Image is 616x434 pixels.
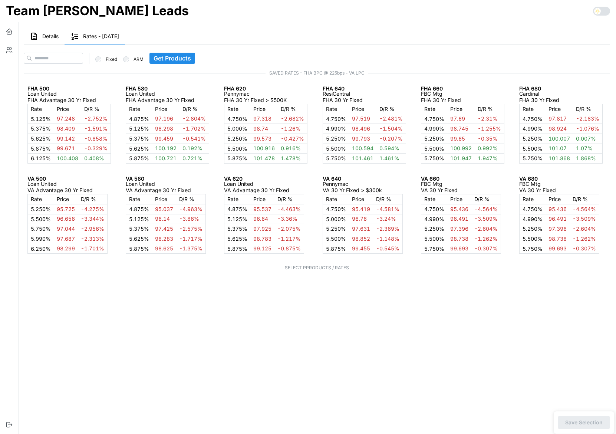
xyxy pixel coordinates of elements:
span: -2.575% [179,226,202,232]
span: 97.631 [352,226,370,232]
span: -0.858% [84,135,108,142]
span: 5.625 [129,145,144,152]
td: Rate [421,104,447,114]
p: Loan United [126,181,206,187]
span: 97.248 [57,115,75,122]
span: 98.74 [253,125,268,132]
span: 4.750 [227,116,242,122]
span: 5.125 [227,216,242,222]
p: VA 30 Yr Fixed > $300k [323,187,403,194]
span: Details [42,34,59,39]
span: -4.463% [277,206,301,212]
span: -3.344% [81,216,104,222]
td: % [421,234,447,244]
span: 98.298 [155,125,173,132]
td: Rate [28,194,54,204]
td: % [421,124,447,134]
p: FBC Mtg [421,181,501,187]
span: -4.581% [376,206,399,212]
span: Save Selection [565,416,603,429]
span: 100.916 [253,145,275,151]
p: Loan United [224,181,304,187]
span: 5.990 [31,236,46,242]
span: 5.625 [227,236,242,242]
span: 5.500 [31,216,46,222]
td: Price [54,104,81,114]
span: -1.702% [182,125,206,132]
td: % [519,114,546,124]
span: 5.375 [227,226,242,232]
td: % [421,114,447,124]
span: 5.000 [326,216,341,222]
td: % [28,224,54,234]
span: 100.192 [155,145,177,151]
p: FHA 580 [126,86,209,91]
span: 4.990 [523,125,537,132]
span: 97.925 [253,226,271,232]
span: 95.419 [352,206,370,212]
td: % [519,204,546,214]
p: VA Advantage 30 Yr Fixed [126,187,206,194]
span: 5.250 [227,135,242,142]
span: 5.250 [523,226,537,232]
span: 101.07 [549,145,567,151]
span: 97.318 [253,115,271,122]
td: D/R % [573,104,603,114]
p: FBC Mtg [421,91,504,96]
span: 5.375 [129,135,144,142]
span: -3.509% [474,216,498,222]
td: Rate [224,194,251,204]
p: Pennymac [323,181,403,187]
span: 95.725 [57,206,75,212]
p: FHA 680 [519,86,603,91]
span: -2.31% [478,115,498,122]
span: 1.868% [576,155,596,161]
span: 5.750 [326,155,341,161]
span: -4.564% [573,206,596,212]
span: 5.500 [424,236,439,242]
td: D/R % [81,104,111,114]
td: D/R % [176,194,206,204]
td: Price [349,104,376,114]
span: 5.500 [326,236,341,242]
span: -3.86% [179,216,199,222]
td: % [28,204,54,214]
td: % [126,134,152,144]
td: Price [152,104,179,114]
span: 101.478 [253,155,275,161]
p: VA 640 [323,176,403,181]
span: 99.793 [352,135,370,142]
span: 1.07% [576,145,593,151]
span: 5.500 [326,145,341,152]
span: -0.207% [379,135,403,142]
td: D/R % [373,194,403,204]
td: D/R % [570,194,599,204]
td: Price [546,104,573,114]
span: -1.217% [277,236,301,242]
span: -1.255% [478,125,501,132]
span: 5.500 [227,145,242,152]
p: FHA 30 Yr Fixed [421,96,504,104]
label: ARM [129,56,144,62]
td: % [323,234,349,244]
span: 98.409 [57,125,75,132]
td: Rate [28,104,54,114]
td: D/R % [471,194,501,204]
span: 98.783 [253,236,271,242]
td: % [28,124,54,134]
span: 97.817 [549,115,567,122]
p: ResiCentral [323,91,406,96]
span: 5.000 [227,125,242,132]
span: -2.956% [81,226,104,232]
span: 5.750 [424,155,439,161]
span: 98.852 [352,236,370,242]
span: 6.125 [31,155,46,161]
span: 4.990 [326,125,341,132]
span: 98.496 [352,125,370,132]
span: SAVED RATES - FHA BPC @ 225bps - VA LPC [24,70,610,77]
td: D/R % [376,104,406,114]
span: 4.750 [326,206,341,212]
td: Rate [519,104,546,114]
span: 5.250 [424,135,439,142]
span: 5.250 [326,226,341,232]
